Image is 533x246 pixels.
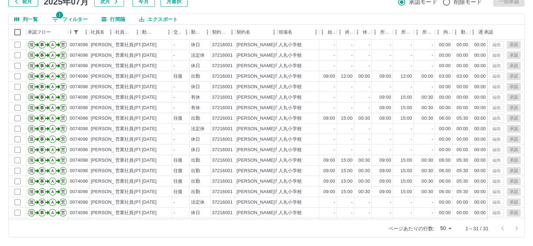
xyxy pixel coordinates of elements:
div: 00:00 [457,63,468,69]
text: 現 [29,63,34,68]
text: Ａ [50,126,55,131]
div: 勤務区分 [190,25,211,40]
button: メニュー [227,27,237,37]
div: 承認 [484,25,493,40]
div: - [351,105,353,111]
div: 00:30 [422,94,433,101]
div: 所定終業 [401,25,412,40]
div: - [390,84,391,90]
div: 承認フロー [26,25,68,40]
div: 勤務 [452,25,470,40]
div: - [334,84,335,90]
div: - [173,84,175,90]
div: - [173,94,175,101]
div: [DATE] [142,42,157,48]
div: 00:00 [474,63,486,69]
div: 人丸小学校 [279,42,302,48]
div: 00:00 [474,84,486,90]
div: 00:00 [474,52,486,59]
text: 事 [40,74,44,79]
text: 事 [40,63,44,68]
div: - [334,52,335,59]
text: Ａ [50,74,55,79]
div: [DATE] [142,126,157,132]
text: 事 [40,126,44,131]
div: 終業 [345,25,353,40]
div: [DATE] [142,147,157,153]
div: 休日 [191,147,200,153]
div: [PERSON_NAME] [91,63,129,69]
div: 契約コード [212,25,227,40]
div: - [390,126,391,132]
div: [PERSON_NAME]市 [237,136,279,143]
div: [PERSON_NAME] [91,105,129,111]
div: 1件のフィルターを適用中 [71,27,81,37]
div: [DATE] [142,52,157,59]
div: 37216001 [212,84,233,90]
div: 人丸小学校 [279,73,302,80]
text: 事 [40,42,44,47]
div: - [351,84,353,90]
div: 勤務 [461,25,469,40]
div: 営業社員(PT契約) [115,52,152,59]
div: [PERSON_NAME]市 [237,147,279,153]
div: - [369,105,370,111]
text: 営 [61,137,65,142]
div: 現場名 [279,25,292,40]
div: 00:00 [457,105,468,111]
div: 人丸小学校 [279,136,302,143]
div: 09:00 [380,94,391,101]
div: - [369,52,370,59]
div: 37216001 [212,52,233,59]
div: [DATE] [142,115,157,122]
div: 37216001 [212,105,233,111]
div: 00:00 [439,94,451,101]
text: 営 [61,116,65,121]
div: 37216001 [212,94,233,101]
div: - [411,147,412,153]
div: - [173,126,175,132]
div: [PERSON_NAME]市 [237,63,279,69]
div: 人丸小学校 [279,63,302,69]
text: 営 [61,63,65,68]
text: 営 [61,95,65,100]
text: 現 [29,126,34,131]
div: 09:00 [323,115,335,122]
div: 営業社員(PT契約) [115,147,152,153]
div: 勤務日 [142,25,154,40]
text: 営 [61,74,65,79]
div: 休日 [191,42,200,48]
button: メニュー [269,27,279,37]
div: - [334,126,335,132]
div: 交通費 [173,25,181,40]
div: 05:30 [457,115,468,122]
div: 営業社員(PT契約) [115,42,152,48]
div: - [334,63,335,69]
button: エクスポート [134,14,183,24]
div: 終業 [337,25,354,40]
text: 現 [29,84,34,89]
div: [DATE] [142,73,157,80]
div: - [432,136,433,143]
div: - [369,94,370,101]
div: 00:00 [439,105,451,111]
div: [PERSON_NAME] [91,115,129,122]
div: 12:00 [341,73,353,80]
div: 人丸小学校 [279,105,302,111]
div: 遅刻等 [478,25,486,40]
div: 0074098 [70,105,88,111]
text: 営 [61,105,65,110]
div: [PERSON_NAME]市 [237,73,279,80]
div: [PERSON_NAME]市 [237,42,279,48]
button: メニュー [81,27,91,37]
div: - [432,84,433,90]
div: 37216001 [212,115,233,122]
div: 休憩 [363,25,370,40]
div: [PERSON_NAME]市 [237,94,279,101]
div: 0074098 [70,115,88,122]
div: 0074098 [70,126,88,132]
div: 営業社員(PT契約) [115,84,152,90]
div: - [390,63,391,69]
div: 社員番号 [68,25,89,40]
div: 社員名 [89,25,114,40]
